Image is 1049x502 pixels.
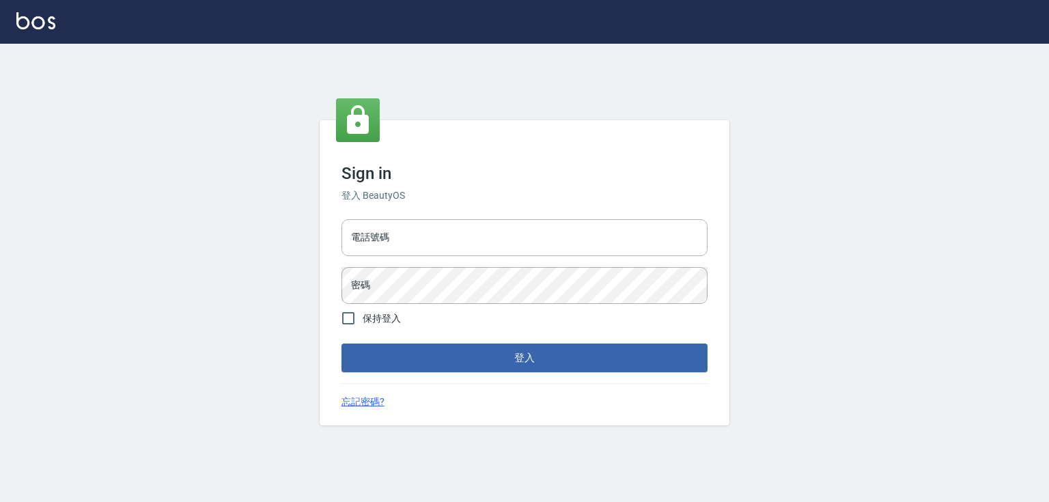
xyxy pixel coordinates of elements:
span: 保持登入 [363,311,401,326]
h3: Sign in [341,164,708,183]
h6: 登入 BeautyOS [341,189,708,203]
button: 登入 [341,344,708,372]
img: Logo [16,12,55,29]
a: 忘記密碼? [341,395,384,409]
